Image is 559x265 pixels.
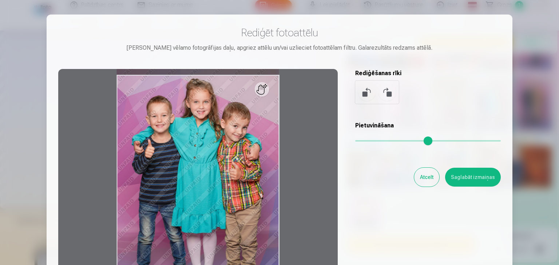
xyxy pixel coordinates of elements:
[414,168,439,187] button: Atcelt
[445,168,501,187] button: Saglabāt izmaiņas
[58,44,501,52] div: [PERSON_NAME] vēlamo fotogrāfijas daļu, apgriez attēlu un/vai uzlieciet fotoattēlam filtru. Galar...
[58,26,501,39] h3: Rediģēt fotoattēlu
[355,69,501,78] h5: Rediģēšanas rīki
[355,121,501,130] h5: Pietuvināšana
